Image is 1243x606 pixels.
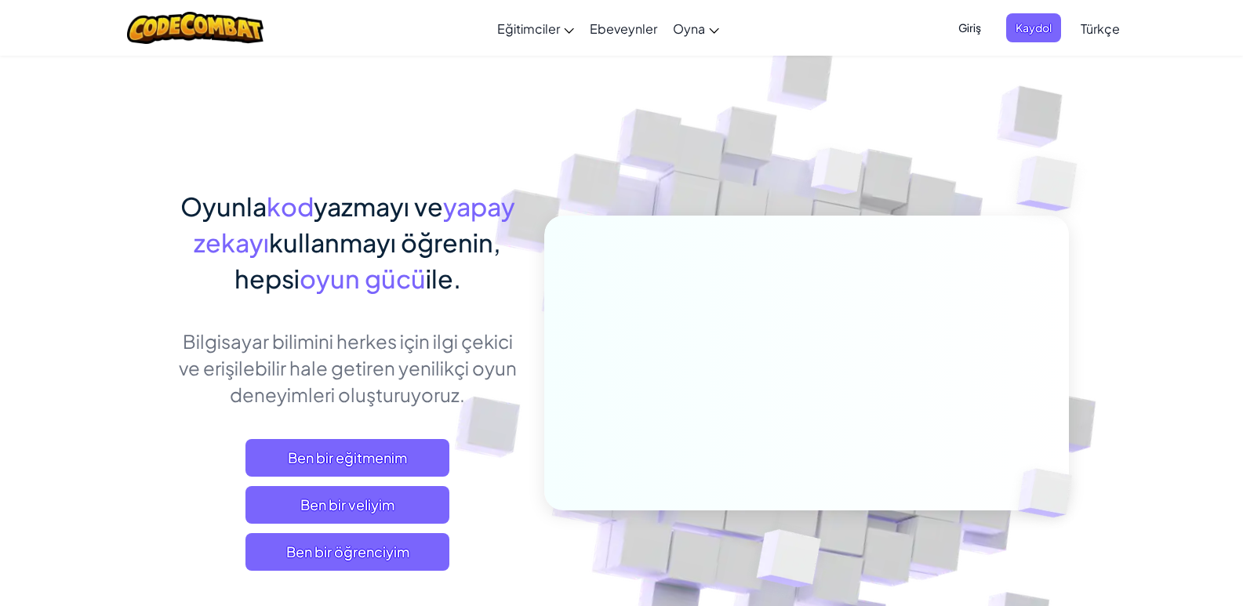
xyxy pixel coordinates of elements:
[175,328,521,408] p: Bilgisayar bilimini herkes için ilgi çekici ve erişilebilir hale getiren yenilikçi oyun deneyimle...
[245,486,449,524] a: Ben bir veliyim
[267,191,314,222] span: kod
[1006,13,1061,42] button: Kaydol
[991,436,1109,550] img: Overlap cubes
[314,191,443,222] span: yazmayı ve
[180,191,267,222] span: Oyunla
[127,12,264,44] img: CodeCombat logo
[985,118,1121,250] img: Overlap cubes
[245,439,449,477] a: Ben bir eğitmenim
[234,227,502,294] span: kullanmayı öğrenin, hepsi
[665,7,727,49] a: Oyna
[781,117,894,234] img: Overlap cubes
[497,20,560,37] span: Eğitimciler
[489,7,582,49] a: Eğitimciler
[1081,20,1120,37] span: Türkçe
[582,7,665,49] a: Ebeveynler
[949,13,990,42] button: Giriş
[300,263,426,294] span: oyun gücü
[245,533,449,571] button: Ben bir öğrenciyim
[673,20,705,37] span: Oyna
[426,263,461,294] span: ile.
[1073,7,1128,49] a: Türkçe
